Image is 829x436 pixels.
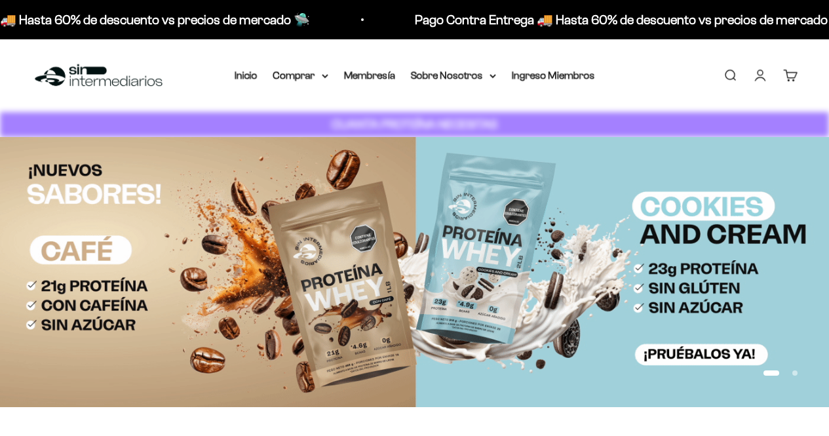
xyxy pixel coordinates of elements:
a: Inicio [235,69,258,81]
summary: Sobre Nosotros [411,67,496,84]
a: Ingreso Miembros [512,69,595,81]
a: Membresía [344,69,395,81]
p: Pago Contra Entrega 🚚 Hasta 60% de descuento vs precios de mercado 🛸 [395,9,827,30]
summary: Comprar [273,67,328,84]
strong: CUANTA PROTEÍNA NECESITAS [332,117,497,131]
